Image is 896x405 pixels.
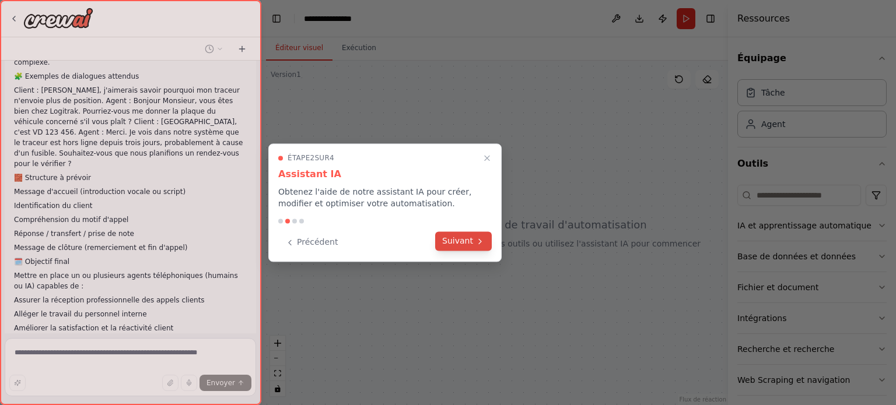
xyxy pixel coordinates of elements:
[278,187,471,208] font: Obtenez l'aide de notre assistant IA pour créer, modifier et optimiser votre automatisation.
[314,154,330,162] font: sur
[288,154,310,162] font: Étape
[330,154,334,162] font: 4
[310,154,315,162] font: 2
[435,231,492,251] button: Suivant
[297,237,338,246] font: Précédent
[268,10,285,27] button: Masquer la barre latérale gauche
[278,168,341,179] font: Assistant IA
[278,233,345,252] button: Précédent
[442,236,473,245] font: Suivant
[480,151,494,165] button: Procédure pas à pas fermée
